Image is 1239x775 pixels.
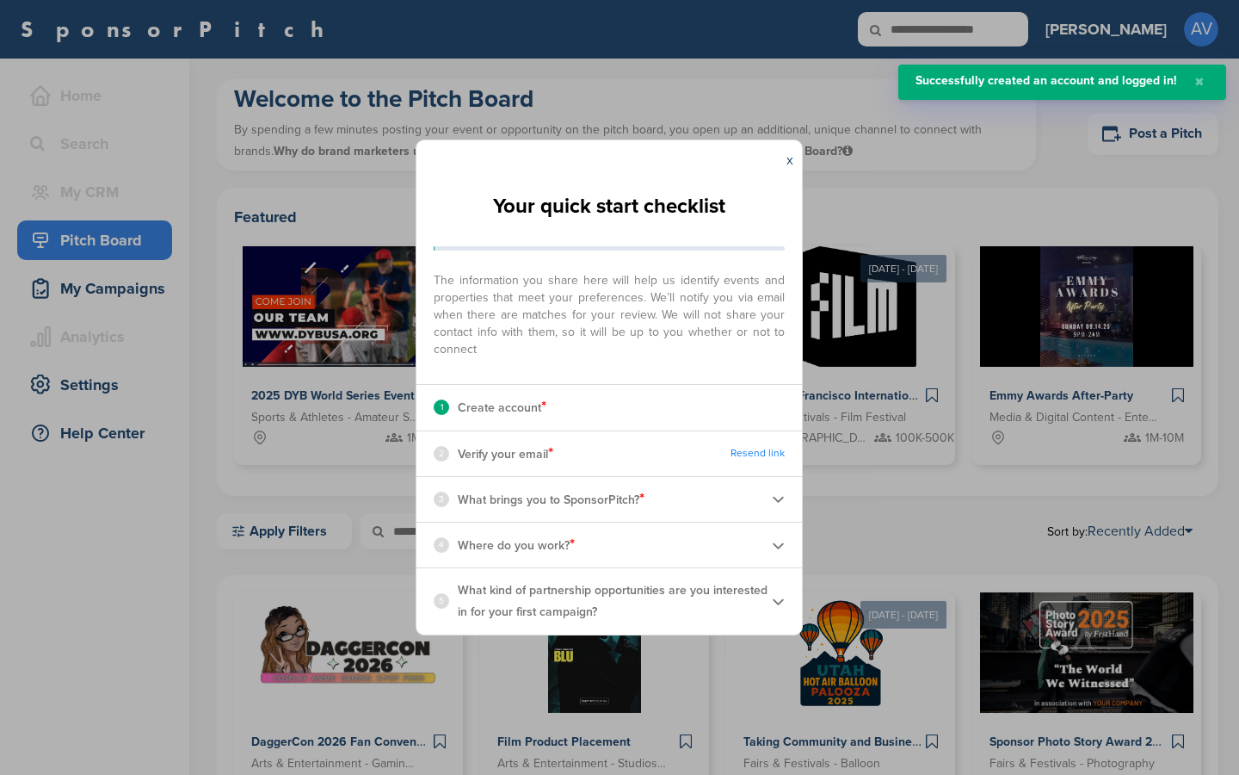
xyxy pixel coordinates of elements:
[434,400,449,415] div: 1
[458,396,546,418] p: Create account
[458,534,575,556] p: Where do you work?
[730,447,785,460] a: Resend link
[1190,75,1209,90] button: Close
[493,188,725,226] h2: Your quick start checklist
[458,580,772,623] p: What kind of partnership opportunities are you interested in for your first campaign?
[915,75,1177,87] div: Successfully created an account and logged in!
[786,152,793,169] a: x
[772,539,785,552] img: Checklist arrow 2
[434,492,449,507] div: 3
[434,537,449,553] div: 4
[434,446,449,462] div: 2
[434,593,449,609] div: 5
[434,263,785,358] span: The information you share here will help us identify events and properties that meet your prefere...
[772,595,785,608] img: Checklist arrow 2
[458,488,644,511] p: What brings you to SponsorPitch?
[772,493,785,505] img: Checklist arrow 2
[458,443,553,465] p: Verify your email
